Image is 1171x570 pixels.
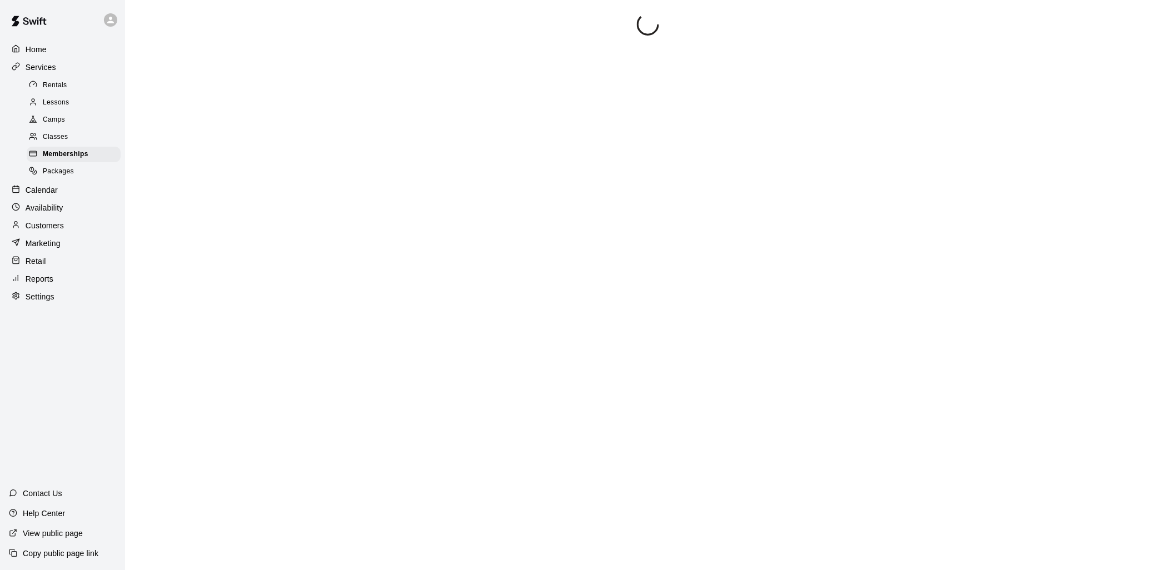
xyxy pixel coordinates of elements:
a: Camps [27,112,125,129]
div: Classes [27,129,121,145]
div: Lessons [27,95,121,111]
a: Settings [9,288,116,305]
p: Customers [26,220,64,231]
a: Retail [9,253,116,269]
a: Rentals [27,77,125,94]
p: Marketing [26,238,61,249]
a: Lessons [27,94,125,111]
div: Camps [27,112,121,128]
a: Memberships [27,146,125,163]
span: Lessons [43,97,69,108]
p: Settings [26,291,54,302]
span: Rentals [43,80,67,91]
span: Camps [43,114,65,126]
a: Marketing [9,235,116,252]
a: Customers [9,217,116,234]
p: Copy public page link [23,548,98,559]
p: Reports [26,273,53,284]
p: View public page [23,528,83,539]
p: Contact Us [23,488,62,499]
span: Memberships [43,149,88,160]
p: Retail [26,256,46,267]
div: Rentals [27,78,121,93]
span: Packages [43,166,74,177]
a: Services [9,59,116,76]
div: Packages [27,164,121,179]
a: Home [9,41,116,58]
a: Packages [27,163,125,181]
a: Calendar [9,182,116,198]
a: Reports [9,271,116,287]
div: Memberships [27,147,121,162]
p: Calendar [26,184,58,196]
a: Availability [9,199,116,216]
a: Classes [27,129,125,146]
p: Availability [26,202,63,213]
p: Home [26,44,47,55]
p: Help Center [23,508,65,519]
span: Classes [43,132,68,143]
p: Services [26,62,56,73]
